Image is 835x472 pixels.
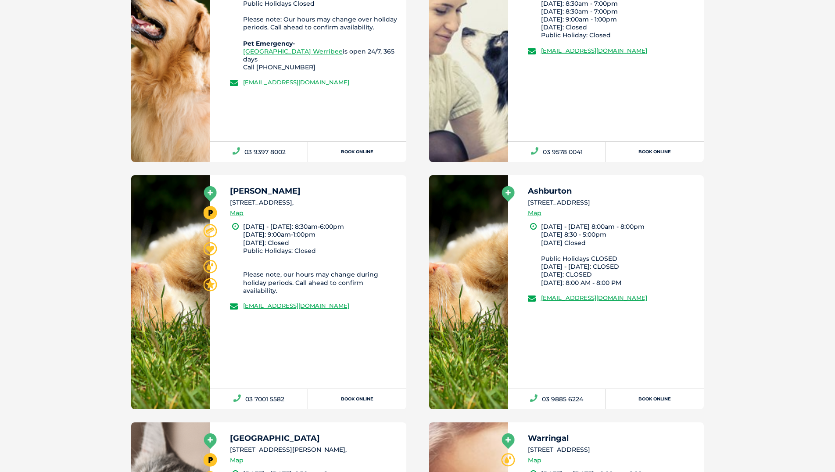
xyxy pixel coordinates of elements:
a: 03 7001 5582 [210,389,308,409]
a: 03 9397 8002 [210,142,308,162]
b: Pet Emergency- [243,40,295,47]
a: Book Online [308,389,406,409]
a: Map [528,455,541,465]
li: [STREET_ADDRESS] [528,445,696,454]
a: Map [528,208,541,218]
a: [EMAIL_ADDRESS][DOMAIN_NAME] [243,79,349,86]
li: [STREET_ADDRESS] [528,198,696,207]
a: Book Online [606,142,704,162]
a: Map [230,455,244,465]
a: Book Online [606,389,704,409]
li: [DATE] - [DATE] 8:00am - 8:00pm [DATE] 8:30 - 5:00pm [DATE] Closed Public Holidays CLOSED [DATE] ... [541,223,696,287]
a: [EMAIL_ADDRESS][DOMAIN_NAME] [243,302,349,309]
a: Book Online [308,142,406,162]
a: [EMAIL_ADDRESS][DOMAIN_NAME] [541,47,647,54]
a: 03 9885 6224 [508,389,606,409]
li: [DATE] - [DATE]: 8:30am-6:00pm [DATE]: 9:00am-1:00pm [DATE]: Closed Public Holidays: Closed Pleas... [243,223,398,295]
h5: Warringal [528,434,696,442]
li: [STREET_ADDRESS][PERSON_NAME], [230,445,398,454]
a: [EMAIL_ADDRESS][DOMAIN_NAME] [541,294,647,301]
h5: [PERSON_NAME] [230,187,398,195]
li: [STREET_ADDRESS], [230,198,398,207]
h5: Ashburton [528,187,696,195]
a: Map [230,208,244,218]
a: [GEOGRAPHIC_DATA] Werribee [243,47,343,55]
h5: [GEOGRAPHIC_DATA] [230,434,398,442]
a: 03 9578 0041 [508,142,606,162]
